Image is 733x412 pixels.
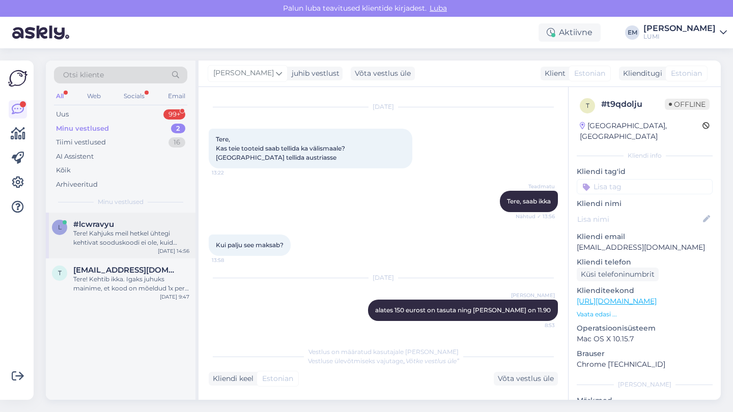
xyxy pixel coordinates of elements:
span: Tere, Kas teie tooteid saab tellida ka välismaale? [GEOGRAPHIC_DATA] tellida austriasse [216,135,347,161]
span: t [586,102,589,109]
span: Tere, saab ikka [507,197,551,205]
p: Operatsioonisüsteem [577,323,713,334]
span: t [58,269,62,277]
div: AI Assistent [56,152,94,162]
div: 99+ [163,109,185,120]
div: Kõik [56,165,71,175]
div: juhib vestlust [288,68,340,79]
div: Klienditugi [619,68,662,79]
div: Tiimi vestlused [56,137,106,148]
div: [DATE] [209,102,558,111]
div: [DATE] [209,273,558,282]
div: [PERSON_NAME] [577,380,713,389]
p: Kliendi tag'id [577,166,713,177]
img: Askly Logo [8,69,27,88]
div: Uus [56,109,69,120]
input: Lisa nimi [577,214,701,225]
span: #lcwravyu [73,220,114,229]
p: Märkmed [577,395,713,406]
a: [PERSON_NAME]LUMI [643,24,727,41]
div: Kliendi keel [209,373,253,384]
span: l [58,223,62,231]
span: alates 150 eurost on tasuta ning [PERSON_NAME] on 11.90 [375,306,551,314]
p: Kliendi nimi [577,198,713,209]
span: 13:22 [212,169,250,176]
div: # t9qdolju [601,98,665,110]
span: 13:58 [212,256,250,264]
div: Küsi telefoninumbrit [577,268,659,281]
div: Klient [541,68,566,79]
div: LUMI [643,33,716,41]
input: Lisa tag [577,179,713,194]
span: 8:53 [517,321,555,329]
span: Kui palju see maksab? [216,241,284,249]
div: Web [85,90,103,103]
div: [GEOGRAPHIC_DATA], [GEOGRAPHIC_DATA] [580,121,702,142]
span: Nähtud ✓ 13:56 [516,213,555,220]
div: Tere! Kehtib ikka. Igaks juhuks mainime, et kood on mõeldud 1x per kasutaja ning ei rakendu smuut... [73,275,189,293]
div: Tere! Kahjuks meil hetkel ühtegi kehtivat sooduskoodi ei ole, kuid soovitame oma lojaalsusprogram... [73,229,189,247]
p: Klienditeekond [577,285,713,296]
span: Offline [665,99,710,110]
div: Aktiivne [539,23,601,42]
div: Kliendi info [577,151,713,160]
div: Socials [122,90,147,103]
div: [DATE] 14:56 [158,247,189,255]
span: Estonian [574,68,605,79]
span: Estonian [671,68,702,79]
div: [PERSON_NAME] [643,24,716,33]
p: Mac OS X 10.15.7 [577,334,713,344]
i: „Võtke vestlus üle” [403,357,459,365]
span: Otsi kliente [63,70,104,80]
span: Vestluse ülevõtmiseks vajutage [308,357,459,365]
span: [PERSON_NAME] [511,291,555,299]
span: Minu vestlused [98,197,144,207]
div: [DATE] 9:47 [160,293,189,301]
span: Estonian [262,373,293,384]
span: Vestlus on määratud kasutajale [PERSON_NAME] [308,348,459,356]
span: [PERSON_NAME] [213,68,274,79]
a: [URL][DOMAIN_NAME] [577,297,657,306]
div: Minu vestlused [56,124,109,134]
p: Kliendi email [577,231,713,242]
span: Luba [427,4,450,13]
div: 16 [168,137,185,148]
p: Chrome [TECHNICAL_ID] [577,359,713,370]
p: Vaata edasi ... [577,310,713,319]
div: Võta vestlus üle [494,372,558,386]
div: All [54,90,66,103]
div: Email [166,90,187,103]
span: Teadmatu [517,183,555,190]
p: [EMAIL_ADDRESS][DOMAIN_NAME] [577,242,713,253]
p: Brauser [577,348,713,359]
p: Kliendi telefon [577,257,713,268]
div: 2 [171,124,185,134]
span: triinuhamburg@gmail.com [73,266,179,275]
div: Arhiveeritud [56,180,98,190]
div: EM [625,25,639,40]
div: Võta vestlus üle [351,67,415,80]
